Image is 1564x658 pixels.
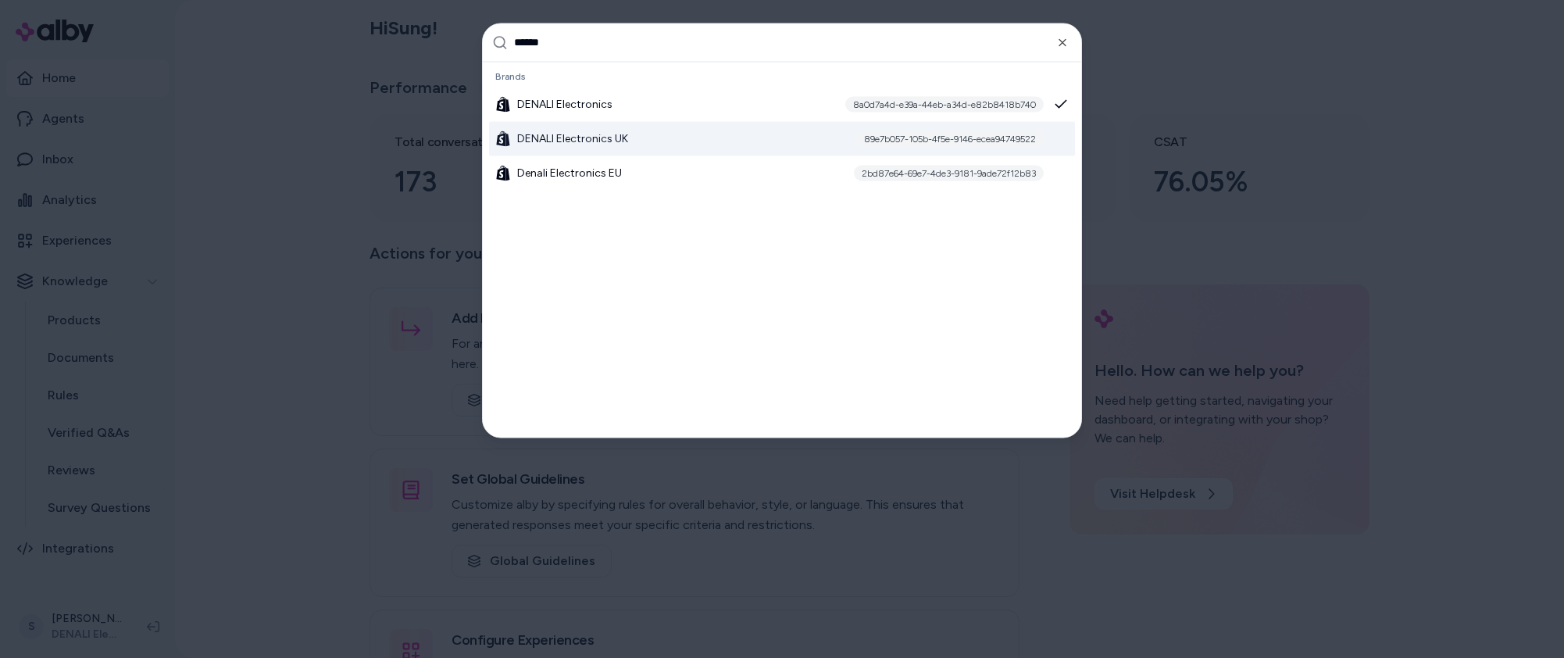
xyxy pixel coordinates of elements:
[845,96,1044,112] div: 8a0d7a4d-e39a-44eb-a34d-e82b8418b740
[517,131,628,146] span: DENALI Electronics UK
[856,131,1044,146] div: 89e7b057-105b-4f5e-9146-ecea94749522
[517,165,622,181] span: Denali Electronics EU
[489,65,1075,87] div: Brands
[854,165,1044,181] div: 2bd87e64-69e7-4de3-9181-9ade72f12b83
[517,96,612,112] span: DENALI Electronics
[483,62,1081,437] div: Suggestions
